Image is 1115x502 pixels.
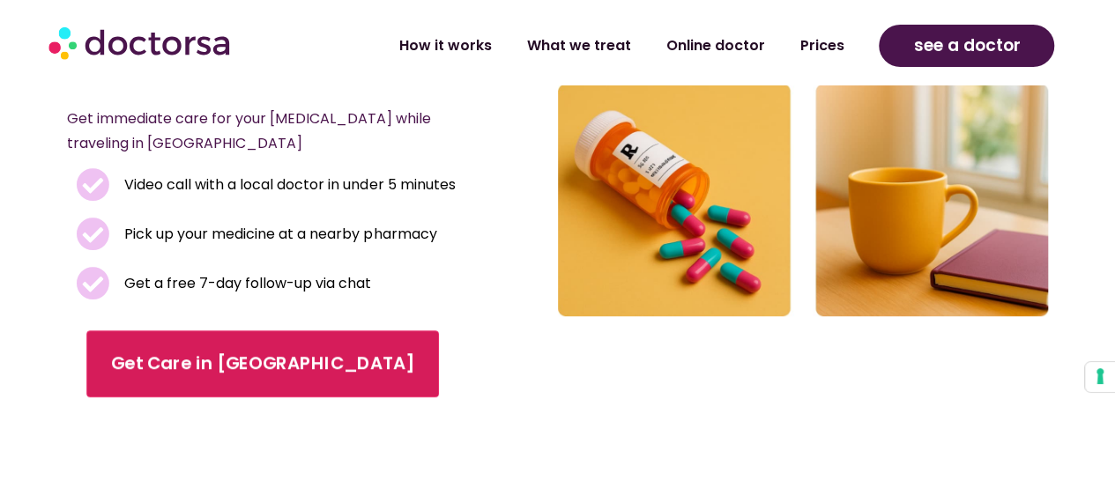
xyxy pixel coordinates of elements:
a: Online doctor [648,26,782,66]
a: Prices [782,26,861,66]
a: Get Care in [GEOGRAPHIC_DATA] [86,330,439,397]
p: Get immediate care for your [MEDICAL_DATA] while traveling in [GEOGRAPHIC_DATA] [67,107,442,156]
button: Your consent preferences for tracking technologies [1085,362,1115,392]
span: Get a free 7-day follow-up via chat [120,271,371,296]
a: How it works [381,26,509,66]
span: Get Care in [GEOGRAPHIC_DATA] [111,351,414,376]
span: Pick up your medicine at a nearby pharmacy [120,222,436,247]
a: see a doctor [879,25,1054,67]
a: What we treat [509,26,648,66]
nav: Menu [300,26,862,66]
span: Video call with a local doctor in under 5 minutes [120,173,455,197]
span: see a doctor [913,32,1020,60]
